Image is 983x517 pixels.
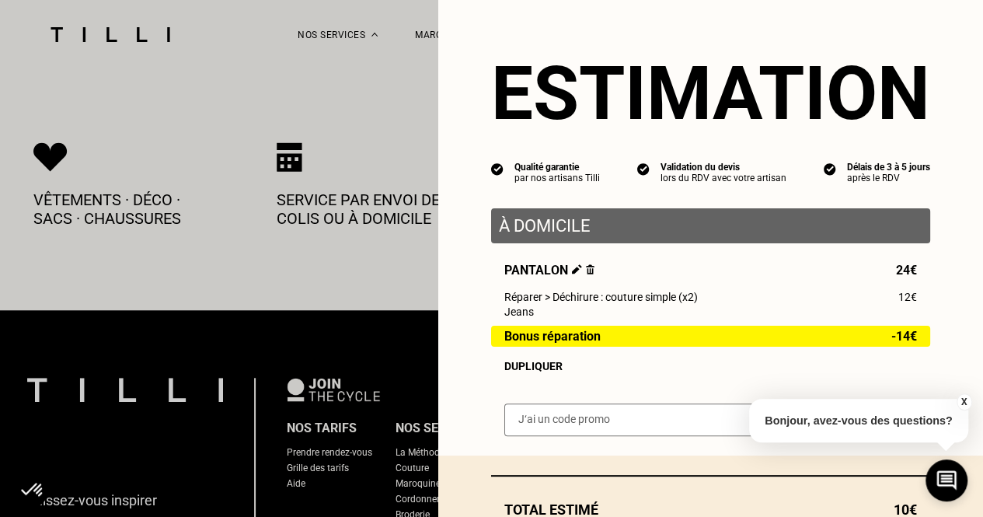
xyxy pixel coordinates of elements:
button: X [956,393,971,410]
span: 12€ [898,291,917,303]
img: icon list info [637,162,650,176]
p: À domicile [499,216,922,236]
div: Dupliquer [504,360,917,372]
span: Réparer > Déchirure : couture simple (x2) [504,291,698,303]
img: icon list info [491,162,504,176]
img: Supprimer [586,264,594,274]
p: Bonjour, avez-vous des questions? [749,399,968,442]
img: Éditer [572,264,582,274]
input: J‘ai un code promo [504,403,856,436]
div: Délais de 3 à 5 jours [847,162,930,173]
span: -14€ [891,330,917,343]
span: Jeans [504,306,534,318]
section: Estimation [491,50,930,137]
span: Bonus réparation [504,330,601,343]
div: par nos artisans Tilli [514,173,600,183]
span: Pantalon [504,263,594,278]
div: Validation du devis [661,162,786,173]
div: Qualité garantie [514,162,600,173]
div: après le RDV [847,173,930,183]
div: lors du RDV avec votre artisan [661,173,786,183]
span: 24€ [896,263,917,278]
img: icon list info [824,162,836,176]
